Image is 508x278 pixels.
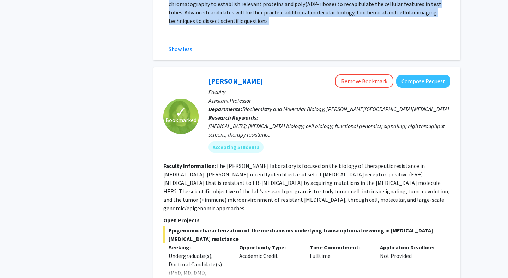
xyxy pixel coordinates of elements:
[335,74,393,88] button: Remove Bookmark
[380,243,440,252] p: Application Deadline:
[208,96,450,105] p: Assistant Professor
[208,88,450,96] p: Faculty
[163,216,450,224] p: Open Projects
[208,105,242,113] b: Departments:
[239,243,299,252] p: Opportunity Type:
[5,246,30,273] iframe: Chat
[163,226,450,243] span: Epigenomic characterization of the mechanisms underlying transcriptional rewiring in [MEDICAL_DAT...
[396,75,450,88] button: Compose Request to Utthara Nayar
[208,114,258,121] b: Research Keywords:
[169,45,192,53] button: Show less
[163,162,449,212] fg-read-more: The [PERSON_NAME] laboratory is focused on the biology of therapeutic resistance in [MEDICAL_DATA...
[163,162,216,169] b: Faculty Information:
[208,141,264,153] mat-chip: Accepting Students
[208,77,263,85] a: [PERSON_NAME]
[175,109,187,116] span: ✓
[242,105,449,113] span: Biochemistry and Molecular Biology, [PERSON_NAME][GEOGRAPHIC_DATA][MEDICAL_DATA]
[165,116,196,124] span: Bookmarked
[169,243,229,252] p: Seeking:
[208,122,450,139] div: [MEDICAL_DATA]; [MEDICAL_DATA] biology; cell biology; functional genomics; signaling; high throug...
[310,243,370,252] p: Time Commitment:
